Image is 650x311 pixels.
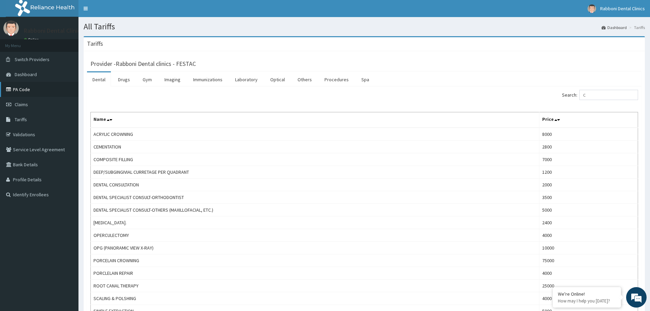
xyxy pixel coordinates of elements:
li: Tariffs [627,25,645,30]
h1: All Tariffs [84,22,645,31]
p: Rabboni Dental Clinics [24,28,83,34]
a: Spa [356,72,375,87]
th: Price [539,112,638,128]
a: Dashboard [602,25,627,30]
label: Search: [562,90,638,100]
span: We're online! [40,86,94,155]
td: CEMENTATION [91,141,539,153]
div: We're Online! [558,291,616,297]
td: ACRYLIC CROWNING [91,128,539,141]
td: 25000 [539,280,638,292]
a: Laboratory [230,72,263,87]
td: PORCELAIN CROWNING [91,254,539,267]
input: Search: [579,90,638,100]
span: Dashboard [15,71,37,77]
th: Name [91,112,539,128]
h3: Tariffs [87,41,103,47]
div: Chat with us now [35,38,115,47]
a: Immunizations [188,72,228,87]
div: Minimize live chat window [112,3,128,20]
span: Claims [15,101,28,108]
td: 4000 [539,292,638,305]
td: OPG (PANORAMIC VIEW X-RAY) [91,242,539,254]
td: ROOT CANAL THERAPY [91,280,539,292]
a: Others [292,72,317,87]
td: DENTAL CONSULTATION [91,179,539,191]
a: Optical [265,72,290,87]
a: Procedures [319,72,354,87]
td: 2000 [539,179,638,191]
td: 2800 [539,141,638,153]
img: User Image [588,4,596,13]
img: d_794563401_company_1708531726252_794563401 [13,34,28,51]
td: 10000 [539,242,638,254]
img: User Image [3,20,19,36]
td: DENTAL SPECIALIST CONSULT-OTHERS (MAXILLOFACIAL, ETC.) [91,204,539,216]
h3: Provider - Rabboni Dental clinics - FESTAC [90,61,196,67]
td: 2400 [539,216,638,229]
span: Switch Providers [15,56,49,62]
span: Tariffs [15,116,27,123]
td: 4000 [539,267,638,280]
td: 4000 [539,229,638,242]
p: How may I help you today? [558,298,616,304]
td: PORCLELAIN REPAIR [91,267,539,280]
a: Drugs [113,72,135,87]
td: 75000 [539,254,638,267]
td: DEEP/SUBGINGIVIAL CURRETAGE PER QUADRANT [91,166,539,179]
a: Imaging [159,72,186,87]
td: 5000 [539,204,638,216]
td: 3500 [539,191,638,204]
td: OPERCULECTOMY [91,229,539,242]
span: Rabboni Dental Clinics [600,5,645,12]
td: 1200 [539,166,638,179]
textarea: Type your message and hit 'Enter' [3,186,130,210]
a: Online [24,37,40,42]
a: Dental [87,72,111,87]
td: COMPOSITE FILLING [91,153,539,166]
td: DENTAL SPECIALIST CONSULT-ORTHODONTIST [91,191,539,204]
a: Gym [137,72,157,87]
td: 7000 [539,153,638,166]
td: [MEDICAL_DATA]. [91,216,539,229]
td: 8000 [539,128,638,141]
td: SCALING & POLSHING [91,292,539,305]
